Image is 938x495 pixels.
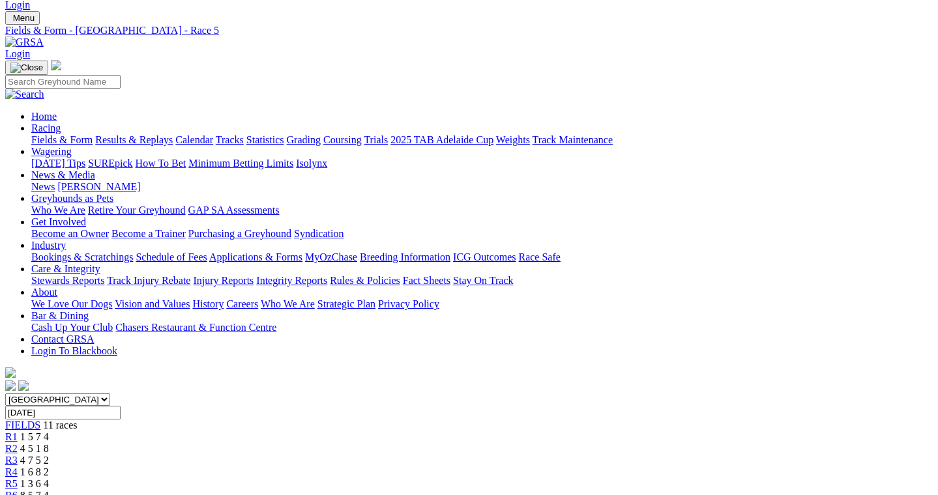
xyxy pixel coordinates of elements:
[188,158,293,169] a: Minimum Betting Limits
[360,251,450,262] a: Breeding Information
[216,134,244,145] a: Tracks
[136,158,186,169] a: How To Bet
[209,251,302,262] a: Applications & Forms
[43,419,77,431] span: 11 races
[31,111,57,122] a: Home
[136,251,207,262] a: Schedule of Fees
[5,466,18,477] a: R4
[31,310,89,321] a: Bar & Dining
[57,181,140,192] a: [PERSON_NAME]
[31,205,85,216] a: Who We Are
[31,263,100,274] a: Care & Integrity
[115,298,190,309] a: Vision and Values
[20,431,49,442] span: 1 5 7 4
[31,169,95,180] a: News & Media
[20,478,49,489] span: 1 3 6 4
[256,275,327,286] a: Integrity Reports
[287,134,321,145] a: Grading
[31,287,57,298] a: About
[31,216,86,227] a: Get Involved
[31,134,93,145] a: Fields & Form
[390,134,493,145] a: 2025 TAB Adelaide Cup
[31,193,113,204] a: Greyhounds as Pets
[5,406,121,419] input: Select date
[193,275,254,286] a: Injury Reports
[5,61,48,75] button: Toggle navigation
[95,134,173,145] a: Results & Replays
[31,134,933,146] div: Racing
[496,134,530,145] a: Weights
[5,89,44,100] img: Search
[31,345,117,356] a: Login To Blackbook
[226,298,258,309] a: Careers
[88,158,132,169] a: SUREpick
[453,275,513,286] a: Stay On Track
[31,298,933,310] div: About
[261,298,315,309] a: Who We Are
[296,158,327,169] a: Isolynx
[364,134,388,145] a: Trials
[5,11,40,25] button: Toggle navigation
[31,158,85,169] a: [DATE] Tips
[5,455,18,466] a: R3
[20,455,49,466] span: 4 7 5 2
[294,228,344,239] a: Syndication
[31,275,933,287] div: Care & Integrity
[518,251,560,262] a: Race Safe
[31,251,933,263] div: Industry
[5,380,16,391] img: facebook.svg
[305,251,357,262] a: MyOzChase
[5,48,30,59] a: Login
[188,205,280,216] a: GAP SA Assessments
[5,367,16,378] img: logo-grsa-white.png
[31,298,112,309] a: We Love Our Dogs
[192,298,224,309] a: History
[10,63,43,73] img: Close
[533,134,613,145] a: Track Maintenance
[107,275,190,286] a: Track Injury Rebate
[31,240,66,251] a: Industry
[246,134,284,145] a: Statistics
[13,13,35,23] span: Menu
[175,134,213,145] a: Calendar
[115,322,276,333] a: Chasers Restaurant & Function Centre
[111,228,186,239] a: Become a Trainer
[323,134,362,145] a: Coursing
[5,75,121,89] input: Search
[88,205,186,216] a: Retire Your Greyhound
[31,158,933,169] div: Wagering
[403,275,450,286] a: Fact Sheets
[330,275,400,286] a: Rules & Policies
[20,443,49,454] span: 4 5 1 8
[31,322,113,333] a: Cash Up Your Club
[317,298,375,309] a: Strategic Plan
[31,181,55,192] a: News
[5,25,933,36] a: Fields & Form - [GEOGRAPHIC_DATA] - Race 5
[453,251,516,262] a: ICG Outcomes
[31,322,933,333] div: Bar & Dining
[18,380,29,391] img: twitter.svg
[5,36,44,48] img: GRSA
[31,205,933,216] div: Greyhounds as Pets
[5,431,18,442] a: R1
[31,122,61,134] a: Racing
[188,228,291,239] a: Purchasing a Greyhound
[31,146,72,157] a: Wagering
[5,478,18,489] a: R5
[31,251,133,262] a: Bookings & Scratchings
[5,419,40,431] a: FIELDS
[20,466,49,477] span: 1 6 8 2
[51,60,61,70] img: logo-grsa-white.png
[378,298,439,309] a: Privacy Policy
[31,228,933,240] div: Get Involved
[31,228,109,239] a: Become an Owner
[31,181,933,193] div: News & Media
[5,443,18,454] a: R2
